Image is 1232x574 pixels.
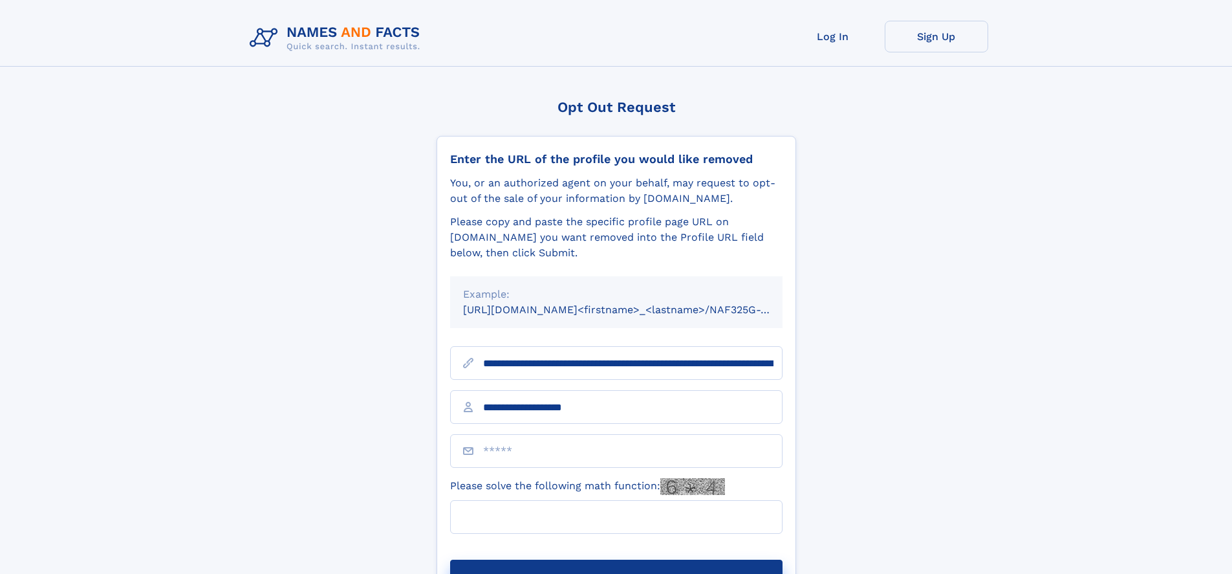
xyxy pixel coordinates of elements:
[450,214,783,261] div: Please copy and paste the specific profile page URL on [DOMAIN_NAME] you want removed into the Pr...
[450,175,783,206] div: You, or an authorized agent on your behalf, may request to opt-out of the sale of your informatio...
[450,152,783,166] div: Enter the URL of the profile you would like removed
[885,21,988,52] a: Sign Up
[244,21,431,56] img: Logo Names and Facts
[463,287,770,302] div: Example:
[437,99,796,115] div: Opt Out Request
[781,21,885,52] a: Log In
[463,304,807,316] small: [URL][DOMAIN_NAME]<firstname>_<lastname>/NAF325G-xxxxxxxx
[450,478,725,495] label: Please solve the following math function:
